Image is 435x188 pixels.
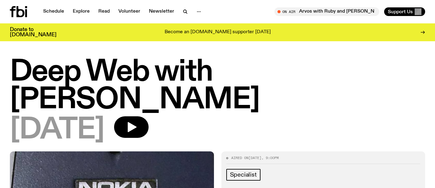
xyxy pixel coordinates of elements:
[230,171,257,178] span: Specialist
[231,155,248,160] span: Aired on
[261,155,279,160] span: , 9:00pm
[69,7,93,16] a: Explore
[39,7,68,16] a: Schedule
[248,155,261,160] span: [DATE]
[165,30,271,35] p: Become an [DOMAIN_NAME] supporter [DATE]
[226,169,261,181] a: Specialist
[384,7,425,16] button: Support Us
[115,7,144,16] a: Volunteer
[10,27,56,38] h3: Donate to [DOMAIN_NAME]
[95,7,113,16] a: Read
[10,116,104,144] span: [DATE]
[274,7,379,16] button: On AirArvos with Ruby and [PERSON_NAME]
[388,9,413,14] span: Support Us
[10,58,425,114] h1: Deep Web with [PERSON_NAME]
[145,7,178,16] a: Newsletter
